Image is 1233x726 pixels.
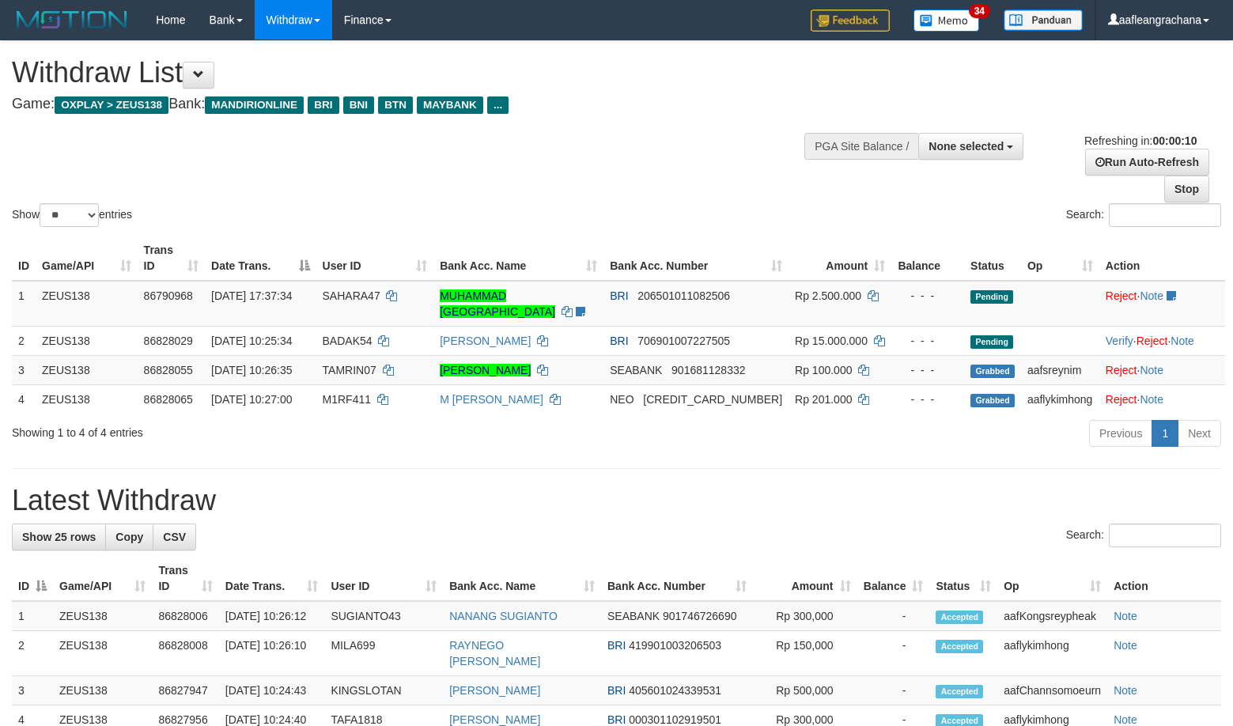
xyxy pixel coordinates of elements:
span: 86828029 [144,335,193,347]
th: Status: activate to sort column ascending [929,556,997,601]
h4: Game: Bank: [12,96,806,112]
span: SEABANK [610,364,662,376]
td: ZEUS138 [53,676,152,705]
td: · [1099,384,1225,414]
span: BRI [607,639,626,652]
td: aaflykimhong [997,631,1107,676]
th: Balance: activate to sort column ascending [857,556,930,601]
a: Run Auto-Refresh [1085,149,1209,176]
span: Copy 901681128332 to clipboard [671,364,745,376]
td: ZEUS138 [36,281,138,327]
th: ID: activate to sort column descending [12,556,53,601]
th: Bank Acc. Number: activate to sort column ascending [601,556,753,601]
th: Amount: activate to sort column ascending [753,556,857,601]
td: aaflykimhong [1021,384,1099,414]
span: Pending [970,335,1013,349]
th: Op: activate to sort column ascending [997,556,1107,601]
th: Balance [891,236,964,281]
a: Copy [105,524,153,550]
a: Previous [1089,420,1152,447]
th: Trans ID: activate to sort column ascending [138,236,205,281]
th: Status [964,236,1021,281]
span: Pending [970,290,1013,304]
a: [PERSON_NAME] [449,684,540,697]
a: [PERSON_NAME] [449,713,540,726]
span: BRI [607,713,626,726]
span: Accepted [936,640,983,653]
span: None selected [929,140,1004,153]
a: Note [1114,684,1137,697]
a: Reject [1106,364,1137,376]
span: BTN [378,96,413,114]
span: MANDIRIONLINE [205,96,304,114]
span: NEO [610,393,634,406]
a: 1 [1152,420,1178,447]
td: [DATE] 10:26:12 [219,601,325,631]
td: 86828006 [152,601,218,631]
span: Copy 419901003206503 to clipboard [629,639,721,652]
a: Note [1171,335,1194,347]
select: Showentries [40,203,99,227]
span: Copy 206501011082506 to clipboard [637,289,730,302]
th: User ID: activate to sort column ascending [316,236,434,281]
span: CSV [163,531,186,543]
th: Bank Acc. Name: activate to sort column ascending [433,236,603,281]
a: M [PERSON_NAME] [440,393,543,406]
th: User ID: activate to sort column ascending [324,556,443,601]
span: Accepted [936,611,983,624]
span: Refreshing in: [1084,134,1197,147]
th: Date Trans.: activate to sort column descending [205,236,316,281]
h1: Withdraw List [12,57,806,89]
span: Grabbed [970,394,1015,407]
td: 86827947 [152,676,218,705]
span: SEABANK [607,610,660,622]
a: [PERSON_NAME] [440,364,531,376]
span: Copy 706901007227505 to clipboard [637,335,730,347]
a: [PERSON_NAME] [440,335,531,347]
span: M1RF411 [323,393,371,406]
a: Note [1114,713,1137,726]
span: BRI [308,96,339,114]
span: Rp 201.000 [795,393,852,406]
a: MUHAMMAD [GEOGRAPHIC_DATA] [440,289,555,318]
div: PGA Site Balance / [804,133,918,160]
span: 86790968 [144,289,193,302]
a: Show 25 rows [12,524,106,550]
div: - - - [898,288,958,304]
a: Note [1114,610,1137,622]
span: 34 [969,4,990,18]
span: [DATE] 10:27:00 [211,393,292,406]
th: Game/API: activate to sort column ascending [36,236,138,281]
td: 3 [12,676,53,705]
td: aafsreynim [1021,355,1099,384]
td: ZEUS138 [36,355,138,384]
a: Reject [1137,335,1168,347]
a: CSV [153,524,196,550]
td: 2 [12,631,53,676]
label: Search: [1066,524,1221,547]
span: 86828055 [144,364,193,376]
a: Reject [1106,393,1137,406]
span: Copy 901746726690 to clipboard [663,610,736,622]
td: ZEUS138 [36,326,138,355]
input: Search: [1109,524,1221,547]
button: None selected [918,133,1023,160]
span: Copy [115,531,143,543]
span: Grabbed [970,365,1015,378]
span: [DATE] 17:37:34 [211,289,292,302]
span: Accepted [936,685,983,698]
img: Feedback.jpg [811,9,890,32]
span: MAYBANK [417,96,483,114]
th: Bank Acc. Name: activate to sort column ascending [443,556,601,601]
span: BNI [343,96,374,114]
a: Stop [1164,176,1209,202]
td: 1 [12,601,53,631]
div: - - - [898,391,958,407]
td: aafChannsomoeurn [997,676,1107,705]
span: Show 25 rows [22,531,96,543]
td: - [857,676,930,705]
span: Rp 15.000.000 [795,335,868,347]
span: Rp 2.500.000 [795,289,861,302]
span: BRI [607,684,626,697]
td: 86828008 [152,631,218,676]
